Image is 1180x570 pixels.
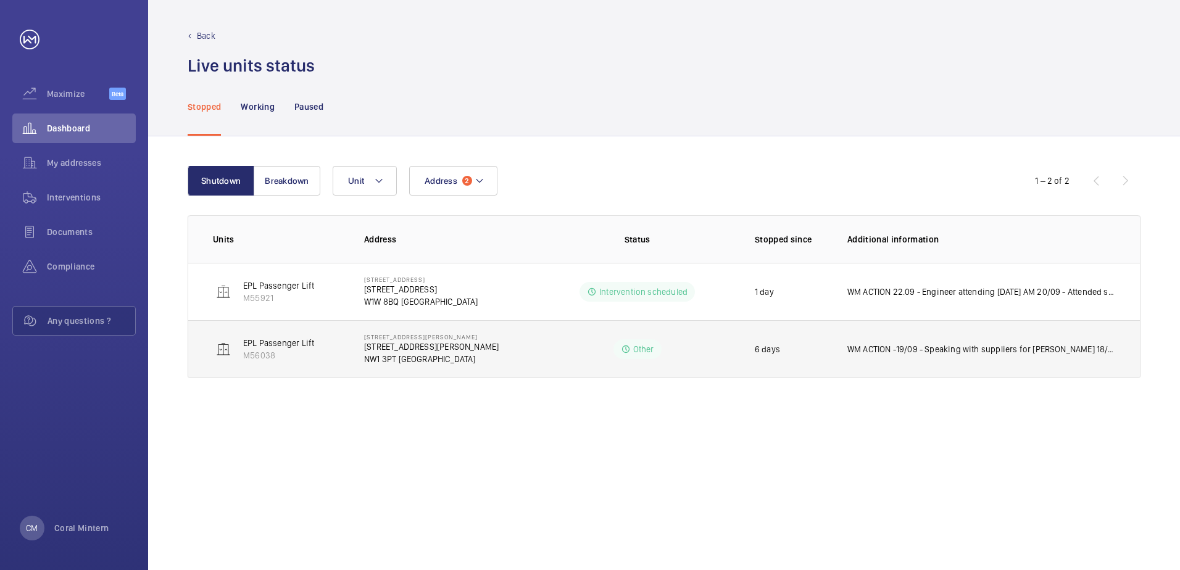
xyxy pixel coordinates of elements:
[216,342,231,357] img: elevator.svg
[188,54,315,77] h1: Live units status
[364,276,478,283] p: [STREET_ADDRESS]
[243,349,314,361] p: M56038
[847,286,1115,298] p: WM ACTION 22.09 - Engineer attending [DATE] AM 20/09 - Attended site unable to investigate furthe...
[241,101,274,113] p: Working
[364,283,478,295] p: [STREET_ADDRESS]
[47,122,136,134] span: Dashboard
[633,343,654,355] p: Other
[243,337,314,349] p: EPL Passenger Lift
[348,176,364,186] span: Unit
[197,30,215,42] p: Back
[847,343,1115,355] p: WM ACTION -19/09 - Speaking with suppliers for [PERSON_NAME] 18/09 Repairs attended, air cord rol...
[216,284,231,299] img: elevator.svg
[364,333,499,341] p: [STREET_ADDRESS][PERSON_NAME]
[243,292,314,304] p: M55921
[47,260,136,273] span: Compliance
[847,233,1115,246] p: Additional information
[364,295,478,308] p: W1W 8BQ [GEOGRAPHIC_DATA]
[47,226,136,238] span: Documents
[364,233,539,246] p: Address
[254,166,320,196] button: Breakdown
[755,286,774,298] p: 1 day
[47,191,136,204] span: Interventions
[26,522,38,534] p: CM
[462,176,472,186] span: 2
[364,353,499,365] p: NW1 3PT [GEOGRAPHIC_DATA]
[213,233,344,246] p: Units
[48,315,135,327] span: Any questions ?
[109,88,126,100] span: Beta
[599,286,688,298] p: Intervention scheduled
[47,88,109,100] span: Maximize
[755,343,780,355] p: 6 days
[294,101,323,113] p: Paused
[409,166,497,196] button: Address2
[425,176,457,186] span: Address
[188,166,254,196] button: Shutdown
[243,279,314,292] p: EPL Passenger Lift
[755,233,828,246] p: Stopped since
[47,157,136,169] span: My addresses
[54,522,109,534] p: Coral Mintern
[548,233,726,246] p: Status
[1035,175,1070,187] div: 1 – 2 of 2
[364,341,499,353] p: [STREET_ADDRESS][PERSON_NAME]
[333,166,397,196] button: Unit
[188,101,221,113] p: Stopped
